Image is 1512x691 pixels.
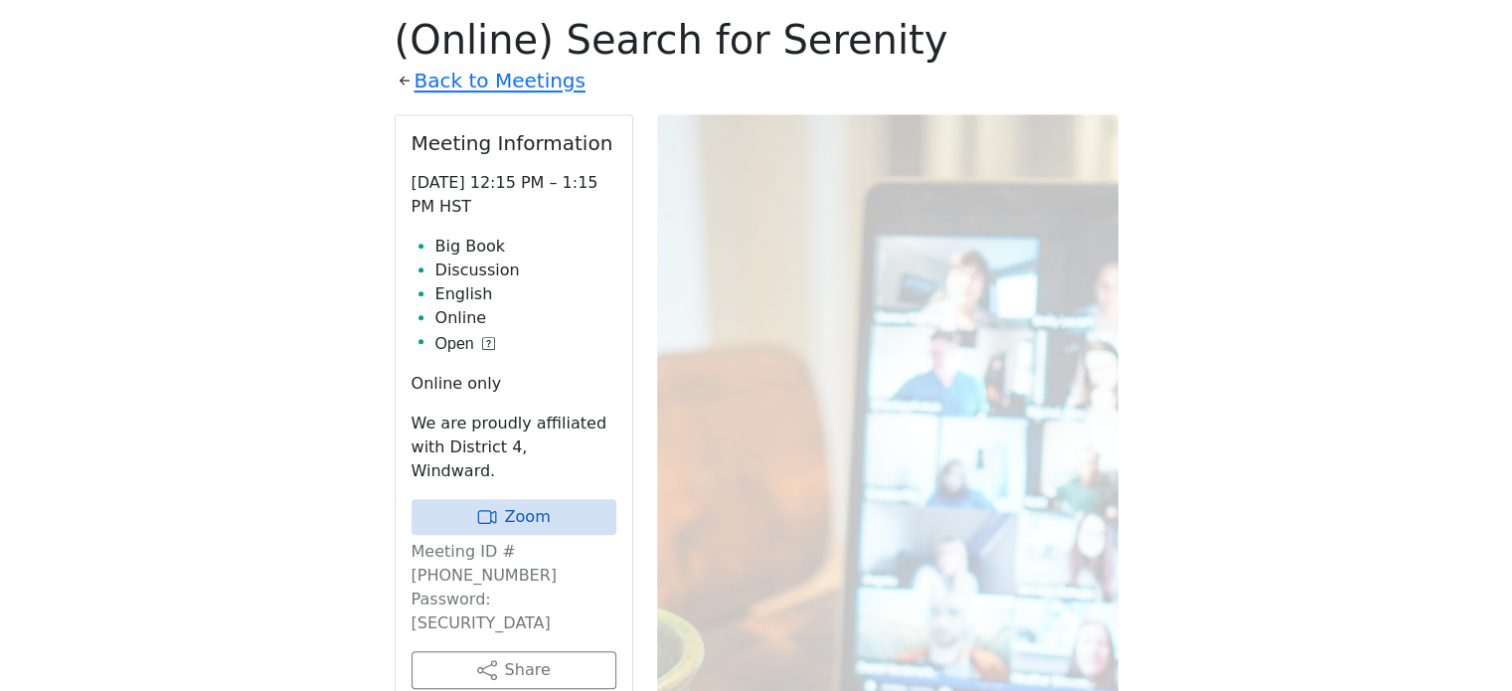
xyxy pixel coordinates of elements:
p: [DATE] 12:15 PM – 1:15 PM HST [412,171,616,219]
li: English [435,282,616,306]
button: Share [412,651,616,689]
p: Online only [412,372,616,396]
li: Online [435,306,616,330]
a: Zoom [412,499,616,535]
h2: Meeting Information [412,131,616,155]
button: Open [435,332,495,356]
li: Discussion [435,259,616,282]
h1: (Online) Search for Serenity [395,16,1118,64]
li: Big Book [435,235,616,259]
p: We are proudly affiliated with District 4, Windward. [412,412,616,483]
span: Open [435,332,474,356]
p: Meeting ID #[PHONE_NUMBER] Password: [SECURITY_DATA] [412,540,616,635]
a: Back to Meetings [415,64,586,98]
